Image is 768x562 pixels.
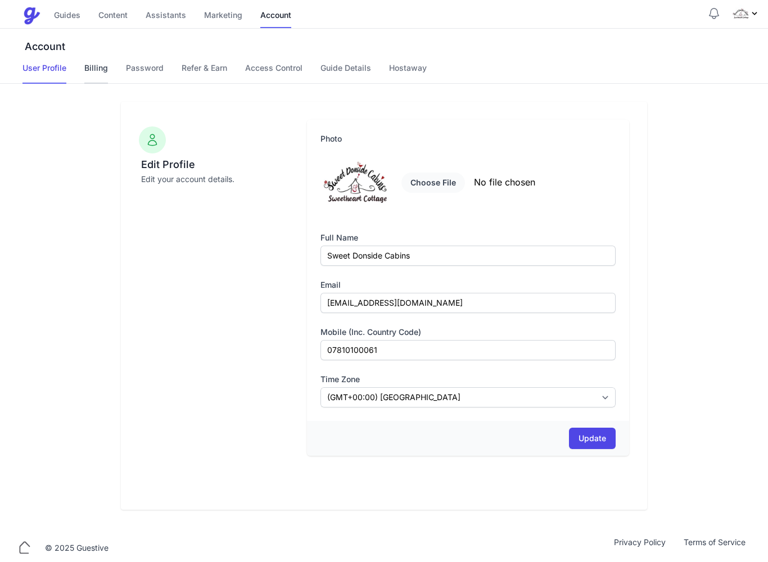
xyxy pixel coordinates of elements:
div: Profile Menu [732,4,759,22]
input: +447592780624 [320,340,616,360]
label: Time zone [320,374,616,385]
a: Billing [84,62,108,84]
div: © 2025 Guestive [45,542,109,554]
label: Photo [320,133,616,144]
a: Hostaway [389,62,427,84]
a: Assistants [146,4,186,28]
a: Marketing [204,4,242,28]
img: Guestive Guides [22,7,40,25]
a: Privacy Policy [605,537,675,559]
button: Notifications [707,7,721,20]
input: you@example.com [320,293,616,313]
img: 349036690_168552142851308_4435957311132524186_n.jpeg [320,147,392,219]
a: Content [98,4,128,28]
a: User Profile [22,62,66,84]
img: e2zepu93b96kra6qlgdwpwardh7n [732,4,750,22]
label: Mobile (inc. country code) [320,327,616,338]
h3: Edit Profile [141,158,291,171]
button: Update [569,428,616,449]
a: Account [260,4,291,28]
a: Password [126,62,164,84]
a: Access Control [245,62,302,84]
input: Brian Chesky [320,246,616,266]
label: Email [320,279,616,291]
a: Terms of Service [675,537,755,559]
a: Guide Details [320,62,371,84]
p: Edit your account details. [141,174,291,185]
a: Guides [54,4,80,28]
h3: Account [22,40,768,53]
label: Full Name [320,232,616,243]
a: Refer & Earn [182,62,227,84]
